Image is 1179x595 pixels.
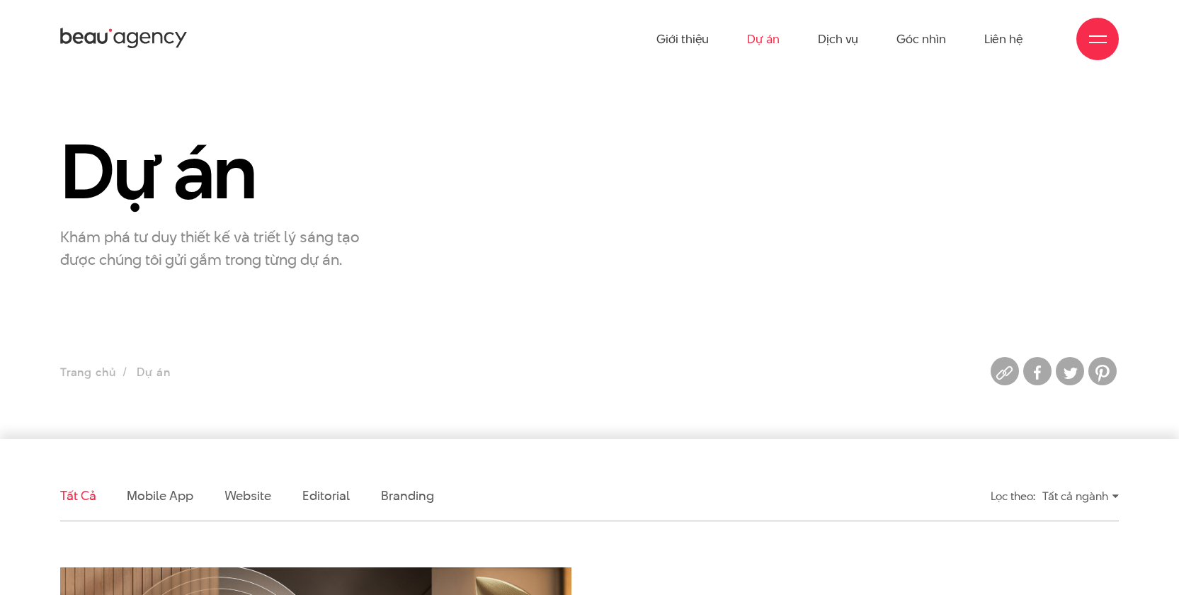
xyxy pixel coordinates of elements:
[991,484,1035,509] div: Lọc theo:
[224,487,271,504] a: Website
[302,487,350,504] a: Editorial
[1042,484,1119,509] div: Tất cả ngành
[60,131,389,212] h1: Dự án
[381,487,433,504] a: Branding
[60,364,115,380] a: Trang chủ
[60,487,96,504] a: Tất cả
[60,225,389,271] p: Khám phá tư duy thiết kế và triết lý sáng tạo được chúng tôi gửi gắm trong từng dự án.
[127,487,193,504] a: Mobile app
